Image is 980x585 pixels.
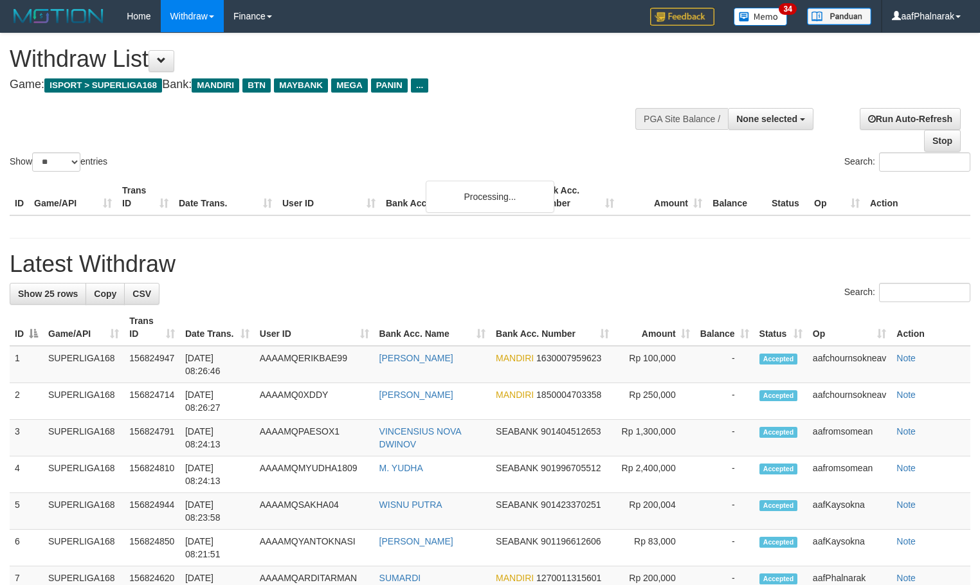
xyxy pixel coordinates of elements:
span: MAYBANK [274,78,328,93]
span: Copy 901196612606 to clipboard [541,536,601,546]
button: None selected [728,108,813,130]
img: Feedback.jpg [650,8,714,26]
a: Show 25 rows [10,283,86,305]
td: 3 [10,420,43,456]
th: Action [891,309,970,346]
th: Op: activate to sort column ascending [808,309,891,346]
a: [PERSON_NAME] [379,536,453,546]
td: AAAAMQ0XDDY [255,383,374,420]
a: Note [896,463,916,473]
input: Search: [879,283,970,302]
td: [DATE] 08:24:13 [180,420,255,456]
span: SEABANK [496,426,538,437]
td: SUPERLIGA168 [43,420,124,456]
th: Amount [619,179,707,215]
td: aafromsomean [808,456,891,493]
td: AAAAMQERIKBAE99 [255,346,374,383]
td: 156824810 [124,456,180,493]
td: AAAAMQMYUDHA1809 [255,456,374,493]
a: Note [896,390,916,400]
td: Rp 1,300,000 [614,420,695,456]
span: 34 [779,3,796,15]
span: Copy [94,289,116,299]
th: Balance: activate to sort column ascending [695,309,754,346]
td: [DATE] 08:21:51 [180,530,255,566]
td: [DATE] 08:26:46 [180,346,255,383]
th: Status: activate to sort column ascending [754,309,808,346]
img: MOTION_logo.png [10,6,107,26]
td: SUPERLIGA168 [43,493,124,530]
th: Date Trans.: activate to sort column ascending [180,309,255,346]
td: Rp 250,000 [614,383,695,420]
th: Amount: activate to sort column ascending [614,309,695,346]
span: CSV [132,289,151,299]
span: Copy 901404512653 to clipboard [541,426,601,437]
td: SUPERLIGA168 [43,346,124,383]
td: - [695,420,754,456]
td: - [695,530,754,566]
td: 156824947 [124,346,180,383]
td: 1 [10,346,43,383]
th: User ID [277,179,381,215]
td: SUPERLIGA168 [43,456,124,493]
img: panduan.png [807,8,871,25]
span: Accepted [759,427,798,438]
th: Bank Acc. Name: activate to sort column ascending [374,309,491,346]
label: Show entries [10,152,107,172]
h1: Latest Withdraw [10,251,970,277]
th: ID [10,179,29,215]
span: Accepted [759,573,798,584]
td: 5 [10,493,43,530]
td: AAAAMQYANTOKNASI [255,530,374,566]
span: MEGA [331,78,368,93]
td: [DATE] 08:23:58 [180,493,255,530]
td: 156824850 [124,530,180,566]
td: AAAAMQPAESOX1 [255,420,374,456]
td: Rp 2,400,000 [614,456,695,493]
th: ID: activate to sort column descending [10,309,43,346]
label: Search: [844,152,970,172]
td: - [695,346,754,383]
span: Accepted [759,464,798,474]
input: Search: [879,152,970,172]
span: Accepted [759,500,798,511]
td: 156824944 [124,493,180,530]
a: VINCENSIUS NOVA DWINOV [379,426,461,449]
td: Rp 83,000 [614,530,695,566]
th: Balance [707,179,767,215]
span: MANDIRI [496,390,534,400]
span: MANDIRI [496,353,534,363]
div: PGA Site Balance / [635,108,728,130]
span: Show 25 rows [18,289,78,299]
span: PANIN [371,78,408,93]
td: 4 [10,456,43,493]
a: Note [896,500,916,510]
td: Rp 200,004 [614,493,695,530]
a: Note [896,353,916,363]
td: aafKaysokna [808,493,891,530]
span: Accepted [759,354,798,364]
td: aafchournsokneav [808,383,891,420]
a: SUMARDI [379,573,421,583]
td: aafchournsokneav [808,346,891,383]
span: Accepted [759,390,798,401]
span: SEABANK [496,500,538,510]
div: Processing... [426,181,554,213]
span: Copy 901423370251 to clipboard [541,500,601,510]
th: Trans ID [117,179,174,215]
td: - [695,493,754,530]
th: Action [865,179,970,215]
span: BTN [242,78,271,93]
span: Accepted [759,537,798,548]
span: SEABANK [496,536,538,546]
th: Op [809,179,865,215]
span: Copy 1850004703358 to clipboard [536,390,601,400]
th: Game/API [29,179,117,215]
td: AAAAMQSAKHA04 [255,493,374,530]
td: Rp 100,000 [614,346,695,383]
td: 156824791 [124,420,180,456]
span: MANDIRI [496,573,534,583]
select: Showentries [32,152,80,172]
a: [PERSON_NAME] [379,390,453,400]
span: ... [411,78,428,93]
